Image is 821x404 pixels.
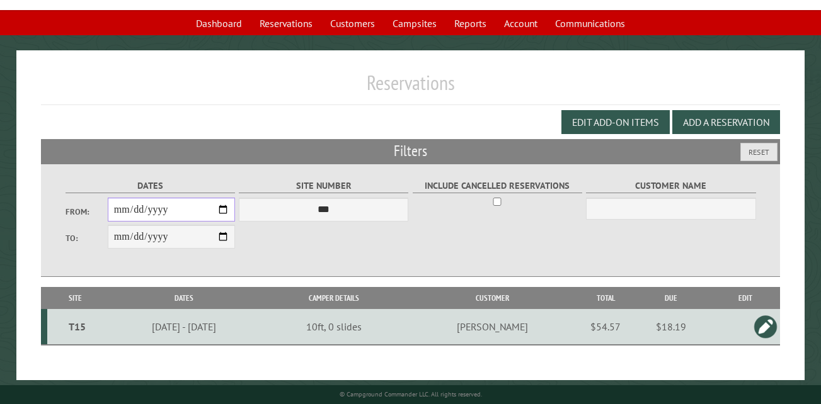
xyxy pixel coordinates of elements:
[580,287,631,309] th: Total
[323,11,382,35] a: Customers
[586,179,755,193] label: Customer Name
[672,110,780,134] button: Add a Reservation
[239,179,408,193] label: Site Number
[631,309,711,345] td: $18.19
[41,70,780,105] h1: Reservations
[66,179,235,193] label: Dates
[41,139,780,163] h2: Filters
[340,390,482,398] small: © Campground Commander LLC. All rights reserved.
[66,232,108,244] label: To:
[711,287,780,309] th: Edit
[561,110,670,134] button: Edit Add-on Items
[447,11,494,35] a: Reports
[548,11,633,35] a: Communications
[497,11,545,35] a: Account
[580,309,631,345] td: $54.57
[104,287,264,309] th: Dates
[404,287,580,309] th: Customer
[252,11,320,35] a: Reservations
[413,179,582,193] label: Include Cancelled Reservations
[264,287,404,309] th: Camper Details
[404,309,580,345] td: [PERSON_NAME]
[47,287,104,309] th: Site
[66,206,108,218] label: From:
[740,143,778,161] button: Reset
[52,320,101,333] div: T15
[385,11,444,35] a: Campsites
[188,11,250,35] a: Dashboard
[631,287,711,309] th: Due
[106,320,262,333] div: [DATE] - [DATE]
[264,309,404,345] td: 10ft, 0 slides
